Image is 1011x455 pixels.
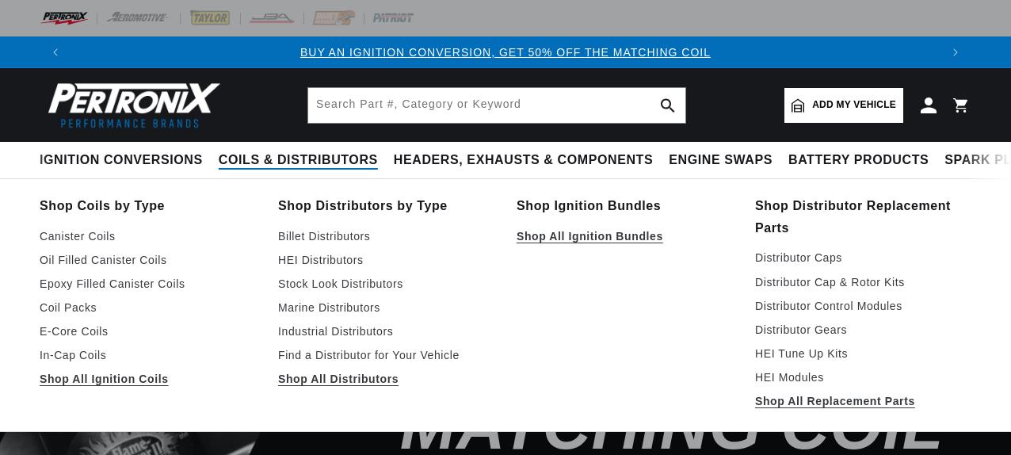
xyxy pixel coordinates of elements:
a: Shop All Replacement Parts [755,392,971,411]
input: Search Part #, Category or Keyword [308,88,685,123]
summary: Ignition Conversions [40,142,211,179]
a: Shop Distributors by Type [278,195,494,217]
a: Shop Coils by Type [40,195,256,217]
a: Shop All Distributors [278,369,494,388]
a: Marine Distributors [278,298,494,317]
summary: Coils & Distributors [211,142,386,179]
button: Translation missing: en.sections.announcements.previous_announcement [40,36,71,68]
span: Battery Products [788,152,929,169]
a: Distributor Gears [755,320,971,339]
a: Oil Filled Canister Coils [40,250,256,270]
span: Coils & Distributors [219,152,378,169]
button: search button [650,88,685,123]
a: Shop Ignition Bundles [517,195,733,217]
a: Distributor Control Modules [755,296,971,315]
summary: Headers, Exhausts & Components [386,142,661,179]
a: HEI Tune Up Kits [755,344,971,363]
div: Announcement [71,44,940,61]
summary: Battery Products [780,142,937,179]
span: Headers, Exhausts & Components [394,152,653,169]
a: BUY AN IGNITION CONVERSION, GET 50% OFF THE MATCHING COIL [300,46,711,59]
h2: Buy an Ignition Conversion, Get 50% off the Matching Coil [266,225,944,454]
summary: Engine Swaps [661,142,780,179]
img: Pertronix [40,78,222,132]
a: Industrial Distributors [278,322,494,341]
a: Distributor Cap & Rotor Kits [755,273,971,292]
a: In-Cap Coils [40,346,256,365]
a: Epoxy Filled Canister Coils [40,274,256,293]
span: Engine Swaps [669,152,773,169]
button: Translation missing: en.sections.announcements.next_announcement [940,36,971,68]
a: E-Core Coils [40,322,256,341]
a: Canister Coils [40,227,256,246]
span: Add my vehicle [812,97,896,113]
a: HEI Distributors [278,250,494,270]
a: Find a Distributor for Your Vehicle [278,346,494,365]
a: Shop All Ignition Bundles [517,227,733,246]
a: Shop Distributor Replacement Parts [755,195,971,239]
a: HEI Modules [755,368,971,387]
span: Ignition Conversions [40,152,203,169]
a: Billet Distributors [278,227,494,246]
a: Add my vehicle [784,88,903,123]
a: Distributor Caps [755,248,971,267]
a: Shop All Ignition Coils [40,369,256,388]
div: 1 of 3 [71,44,940,61]
a: Stock Look Distributors [278,274,494,293]
a: Coil Packs [40,298,256,317]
